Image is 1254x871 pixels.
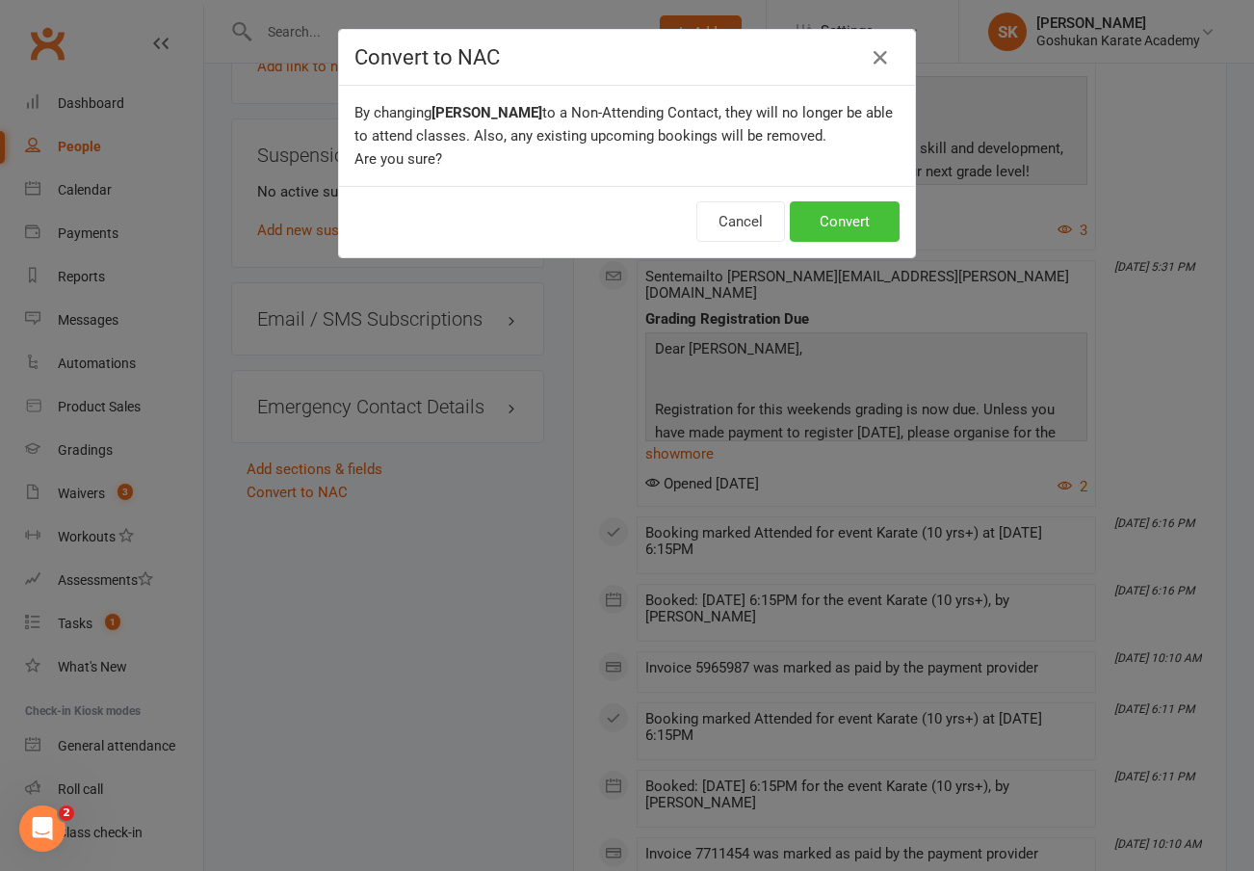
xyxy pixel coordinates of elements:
[59,805,74,821] span: 2
[865,42,896,73] button: Close
[431,104,542,121] b: [PERSON_NAME]
[339,86,915,186] div: By changing to a Non-Attending Contact, they will no longer be able to attend classes. Also, any ...
[19,805,65,852] iframe: Intercom live chat
[696,201,785,242] button: Cancel
[790,201,900,242] button: Convert
[354,45,900,69] h4: Convert to NAC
